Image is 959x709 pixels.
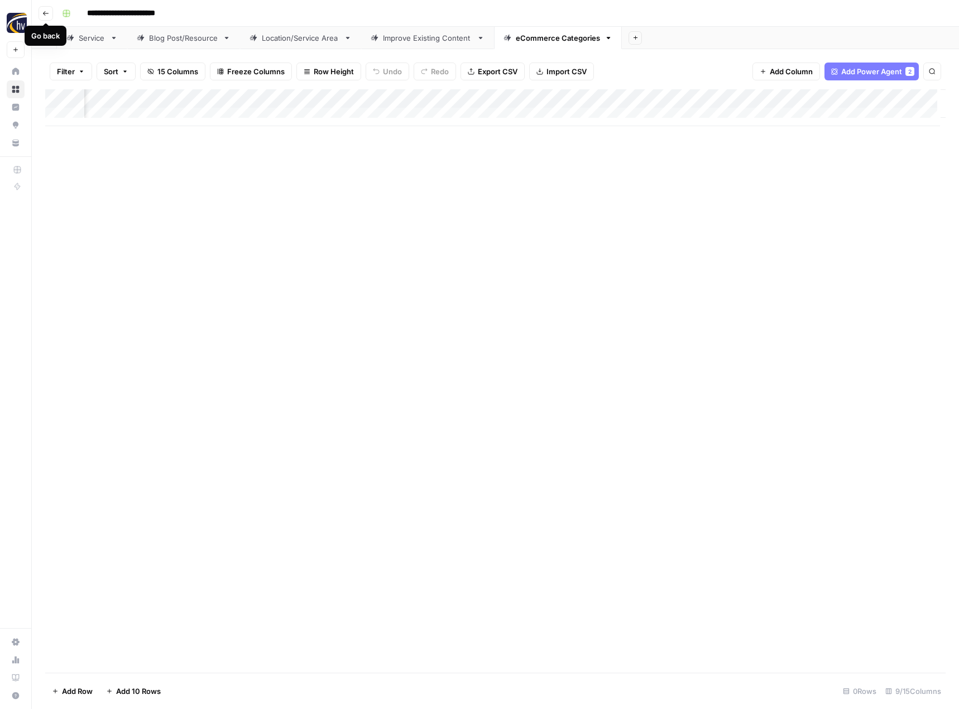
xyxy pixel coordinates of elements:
[431,66,449,77] span: Redo
[57,66,75,77] span: Filter
[296,63,361,80] button: Row Height
[824,63,919,80] button: Add Power Agent2
[7,80,25,98] a: Browse
[383,66,402,77] span: Undo
[104,66,118,77] span: Sort
[905,67,914,76] div: 2
[127,27,240,49] a: Blog Post/Resource
[908,67,912,76] span: 2
[99,682,167,700] button: Add 10 Rows
[529,63,594,80] button: Import CSV
[50,63,92,80] button: Filter
[494,27,622,49] a: eCommerce Categories
[7,9,25,37] button: Workspace: HigherVisibility
[45,682,99,700] button: Add Row
[516,32,600,44] div: eCommerce Categories
[7,633,25,651] a: Settings
[116,686,161,697] span: Add 10 Rows
[7,13,27,33] img: HigherVisibility Logo
[314,66,354,77] span: Row Height
[366,63,409,80] button: Undo
[262,32,339,44] div: Location/Service Area
[7,651,25,669] a: Usage
[383,32,472,44] div: Improve Existing Content
[7,116,25,134] a: Opportunities
[31,30,60,41] div: Go back
[227,66,285,77] span: Freeze Columns
[140,63,205,80] button: 15 Columns
[7,134,25,152] a: Your Data
[770,66,813,77] span: Add Column
[57,27,127,49] a: Service
[881,682,946,700] div: 9/15 Columns
[841,66,902,77] span: Add Power Agent
[7,63,25,80] a: Home
[157,66,198,77] span: 15 Columns
[752,63,820,80] button: Add Column
[149,32,218,44] div: Blog Post/Resource
[97,63,136,80] button: Sort
[240,27,361,49] a: Location/Service Area
[7,687,25,705] button: Help + Support
[414,63,456,80] button: Redo
[461,63,525,80] button: Export CSV
[361,27,494,49] a: Improve Existing Content
[7,669,25,687] a: Learning Hub
[62,686,93,697] span: Add Row
[79,32,106,44] div: Service
[546,66,587,77] span: Import CSV
[838,682,881,700] div: 0 Rows
[478,66,517,77] span: Export CSV
[210,63,292,80] button: Freeze Columns
[7,98,25,116] a: Insights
